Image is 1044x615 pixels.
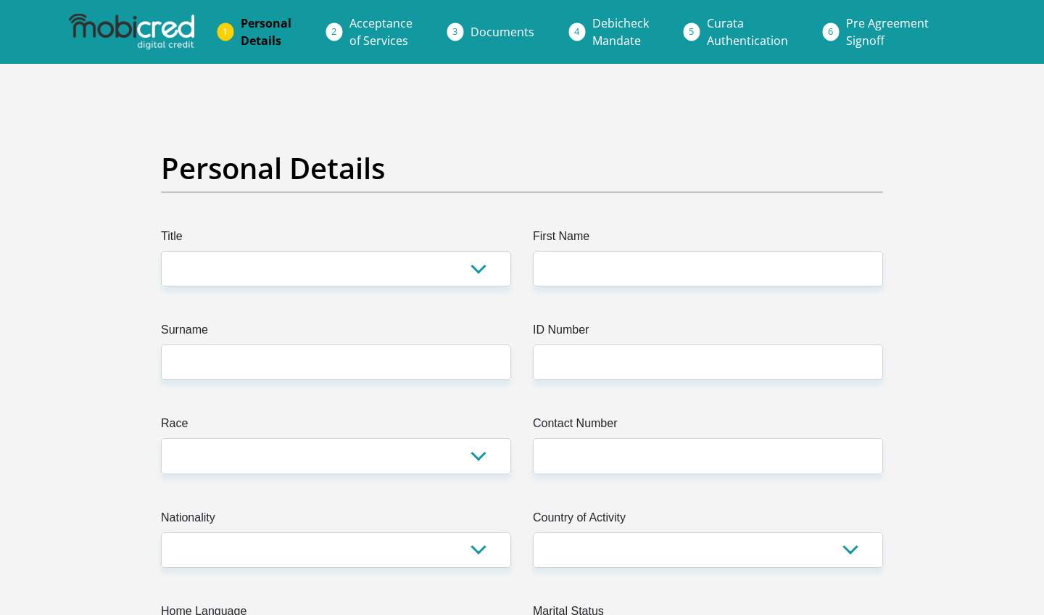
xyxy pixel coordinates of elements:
[533,228,883,251] label: First Name
[161,509,511,532] label: Nationality
[229,9,303,55] a: PersonalDetails
[161,415,511,438] label: Race
[707,15,788,49] span: Curata Authentication
[834,9,940,55] a: Pre AgreementSignoff
[161,228,511,251] label: Title
[349,15,413,49] span: Acceptance of Services
[533,415,883,438] label: Contact Number
[161,344,511,380] input: Surname
[533,509,883,532] label: Country of Activity
[338,9,424,55] a: Acceptanceof Services
[459,17,546,46] a: Documents
[695,9,800,55] a: CurataAuthentication
[161,151,883,186] h2: Personal Details
[241,15,291,49] span: Personal Details
[161,321,511,344] label: Surname
[846,15,929,49] span: Pre Agreement Signoff
[533,344,883,380] input: ID Number
[592,15,649,49] span: Debicheck Mandate
[533,251,883,286] input: First Name
[471,24,534,40] span: Documents
[581,9,660,55] a: DebicheckMandate
[533,321,883,344] label: ID Number
[69,14,194,50] img: mobicred logo
[533,438,883,474] input: Contact Number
